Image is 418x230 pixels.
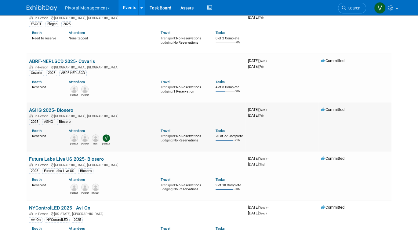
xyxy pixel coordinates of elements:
[92,134,99,142] img: Don Janezic
[32,177,42,182] a: Booth
[216,85,243,89] div: 4 of 8 Complete
[81,142,89,145] div: Michael Malanga
[374,2,386,14] img: Valerie Weld
[248,64,264,69] span: [DATE]
[69,31,85,35] a: Attendees
[267,156,268,161] span: -
[216,80,225,84] a: Tasks
[248,211,267,215] span: [DATE]
[235,90,240,98] td: 50%
[69,177,85,182] a: Attendees
[71,184,78,191] img: Joseph (Joe) Rodriguez
[29,162,243,167] div: [GEOGRAPHIC_DATA], [GEOGRAPHIC_DATA]
[29,65,33,68] img: In-Person Event
[267,107,268,112] span: -
[161,85,176,89] span: Transport:
[57,119,72,125] div: Biosero
[29,107,73,113] a: ASHG 2025- Biosero
[161,138,173,142] span: Lodging:
[161,41,173,45] span: Lodging:
[259,59,267,63] span: (Wed)
[161,84,206,93] div: No Reservations 1 Reservation
[259,65,264,68] span: (Fri)
[29,15,243,20] div: [GEOGRAPHIC_DATA], [GEOGRAPHIC_DATA]
[321,205,344,210] span: Committed
[216,134,243,138] div: 20 of 22 Complete
[92,191,99,195] div: Noah Vanderhyde
[259,16,264,19] span: (Fri)
[248,205,268,210] span: [DATE]
[70,93,78,97] div: Robert Riegelhaupt
[72,217,83,223] div: 2025
[29,163,33,166] img: In-Person Event
[32,80,42,84] a: Booth
[259,114,264,117] span: (Fri)
[42,168,76,174] div: Future Labs Live US
[81,191,89,195] div: Chirag Patel
[78,168,93,174] div: Biosero
[81,86,89,93] img: Jared Hoffman
[35,16,50,20] span: In-Person
[29,64,243,69] div: [GEOGRAPHIC_DATA], [GEOGRAPHIC_DATA]
[248,58,268,63] span: [DATE]
[32,182,60,188] div: Reserved
[259,206,267,209] span: (Wed)
[248,15,264,20] span: [DATE]
[267,205,268,210] span: -
[161,133,206,142] div: No Reservations No Reservations
[161,35,206,45] div: No Reservations No Reservations
[32,84,60,89] div: Reserved
[27,5,57,11] img: ExhibitDay
[35,212,50,216] span: In-Person
[29,156,104,162] a: Future Labs Live US 2025- Biosero
[161,89,173,93] span: Lodging:
[103,134,110,142] img: Valerie Weld
[321,156,344,161] span: Committed
[32,133,60,138] div: Reserved
[259,163,265,166] span: (Thu)
[267,58,268,63] span: -
[35,163,50,167] span: In-Person
[61,21,72,27] div: 2025
[216,183,243,188] div: 9 of 10 Complete
[35,65,50,69] span: In-Person
[71,86,78,93] img: Robert Riegelhaupt
[45,217,70,223] div: NYControlLED
[235,188,240,196] td: 90%
[69,80,85,84] a: Attendees
[29,16,33,19] img: In-Person Event
[259,157,267,160] span: (Wed)
[216,36,243,41] div: 0 of 2 Complete
[29,212,33,215] img: In-Person Event
[32,31,42,35] a: Booth
[29,119,40,125] div: 2025
[216,31,225,35] a: Tasks
[338,3,366,13] a: Search
[35,114,50,118] span: In-Person
[81,93,89,97] div: Jared Hoffman
[70,191,78,195] div: Joseph (Joe) Rodriguez
[29,70,44,76] div: Covaris
[69,129,85,133] a: Attendees
[161,134,176,138] span: Transport:
[248,162,265,166] span: [DATE]
[46,70,57,76] div: 2025
[59,70,87,76] div: ABRF-NERLSCD
[29,21,43,27] div: ESGCT
[161,177,170,182] a: Travel
[102,142,110,145] div: Valerie Weld
[29,217,42,223] div: Avi-On
[81,134,89,142] img: Michael Malanga
[45,21,59,27] div: Elegen
[248,156,268,161] span: [DATE]
[69,35,156,41] div: None tagged
[81,184,89,191] img: Chirag Patel
[346,6,360,10] span: Search
[259,108,267,111] span: (Wed)
[161,187,173,191] span: Lodging:
[42,119,55,125] div: ASHG
[32,129,42,133] a: Booth
[161,183,176,187] span: Transport:
[161,80,170,84] a: Travel
[248,107,268,112] span: [DATE]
